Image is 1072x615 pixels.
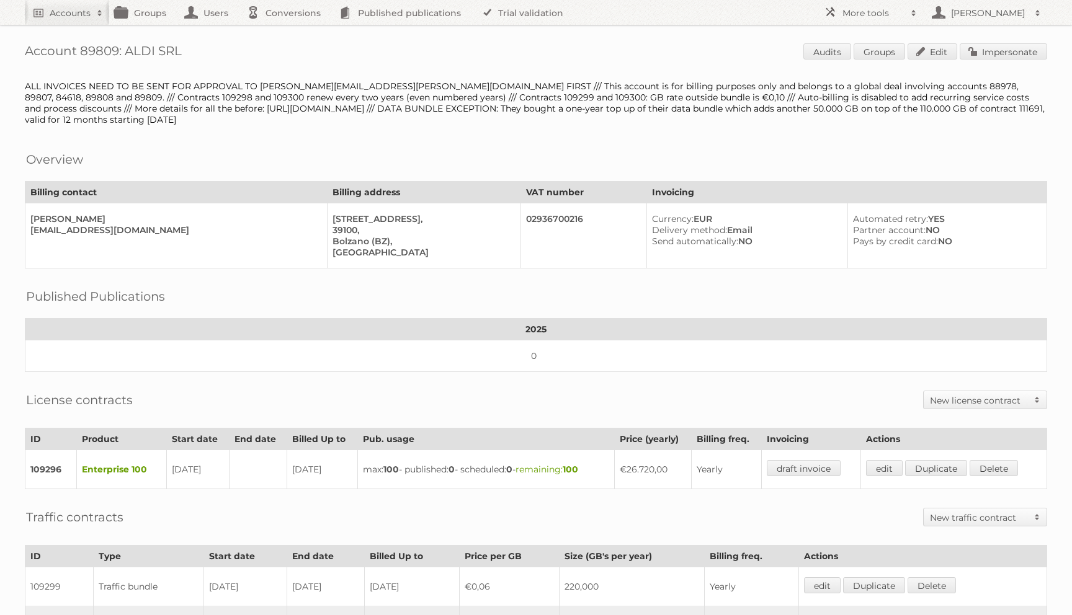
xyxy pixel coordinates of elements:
th: Invoicing [762,428,861,450]
span: Delivery method: [652,224,727,236]
td: Traffic bundle [93,567,203,606]
th: ID [25,546,94,567]
th: Invoicing [647,182,1047,203]
th: Type [93,546,203,567]
td: [DATE] [203,567,287,606]
td: [DATE] [364,567,459,606]
h1: Account 89809: ALDI SRL [25,43,1047,62]
a: Audits [803,43,851,60]
td: [DATE] [287,450,358,489]
span: Currency: [652,213,694,224]
th: Actions [798,546,1047,567]
th: Billing contact [25,182,328,203]
a: Delete [970,460,1018,476]
strong: 100 [563,464,578,475]
th: Size (GB's per year) [560,546,705,567]
th: Pub. usage [358,428,614,450]
td: 109296 [25,450,77,489]
th: Start date [166,428,229,450]
a: Impersonate [960,43,1047,60]
td: max: - published: - scheduled: - [358,450,614,489]
h2: Published Publications [26,287,165,306]
a: edit [866,460,903,476]
h2: Traffic contracts [26,508,123,526]
a: Groups [854,43,905,60]
span: Toggle [1028,391,1047,409]
strong: 0 [506,464,512,475]
th: Billed Up to [364,546,459,567]
h2: More tools [842,7,904,19]
a: Edit [908,43,957,60]
div: [GEOGRAPHIC_DATA] [333,247,511,258]
div: EUR [652,213,837,224]
div: [PERSON_NAME] [30,213,317,224]
td: [DATE] [166,450,229,489]
td: Yearly [705,567,798,606]
div: Email [652,224,837,236]
a: New traffic contract [924,508,1047,526]
div: 39100, [333,224,511,236]
span: remaining: [516,464,578,475]
th: Billing freq. [705,546,798,567]
td: 02936700216 [521,203,647,268]
div: NO [652,236,837,247]
th: Price per GB [459,546,560,567]
h2: Accounts [50,7,91,19]
th: Product [77,428,166,450]
th: Actions [861,428,1047,450]
h2: License contracts [26,391,133,409]
a: Duplicate [905,460,967,476]
th: 2025 [25,319,1047,340]
span: Send automatically: [652,236,738,247]
a: draft invoice [767,460,841,476]
th: Price (yearly) [614,428,691,450]
td: 220,000 [560,567,705,606]
td: €26.720,00 [614,450,691,489]
th: ID [25,428,77,450]
h2: [PERSON_NAME] [948,7,1029,19]
td: Yearly [691,450,761,489]
div: Bolzano (BZ), [333,236,511,247]
strong: 0 [449,464,455,475]
div: NO [853,236,1037,247]
a: edit [804,577,841,593]
span: Partner account: [853,224,926,236]
td: [DATE] [287,567,365,606]
td: €0,06 [459,567,560,606]
th: Billed Up to [287,428,358,450]
td: Enterprise 100 [77,450,166,489]
a: Delete [908,577,956,593]
div: ALL INVOICES NEED TO BE SENT FOR APPROVAL TO [PERSON_NAME][EMAIL_ADDRESS][PERSON_NAME][DOMAIN_NAM... [25,81,1047,125]
th: Billing address [328,182,521,203]
th: End date [229,428,287,450]
th: Billing freq. [691,428,761,450]
span: Automated retry: [853,213,928,224]
th: End date [287,546,365,567]
th: VAT number [521,182,647,203]
h2: New traffic contract [930,511,1028,524]
td: 0 [25,340,1047,372]
div: YES [853,213,1037,224]
div: [STREET_ADDRESS], [333,213,511,224]
div: NO [853,224,1037,236]
strong: 100 [383,464,399,475]
h2: Overview [26,150,83,169]
span: Toggle [1028,508,1047,526]
a: Duplicate [843,577,905,593]
h2: New license contract [930,394,1028,407]
a: New license contract [924,391,1047,409]
div: [EMAIL_ADDRESS][DOMAIN_NAME] [30,224,317,236]
span: Pays by credit card: [853,236,938,247]
th: Start date [203,546,287,567]
td: 109299 [25,567,94,606]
